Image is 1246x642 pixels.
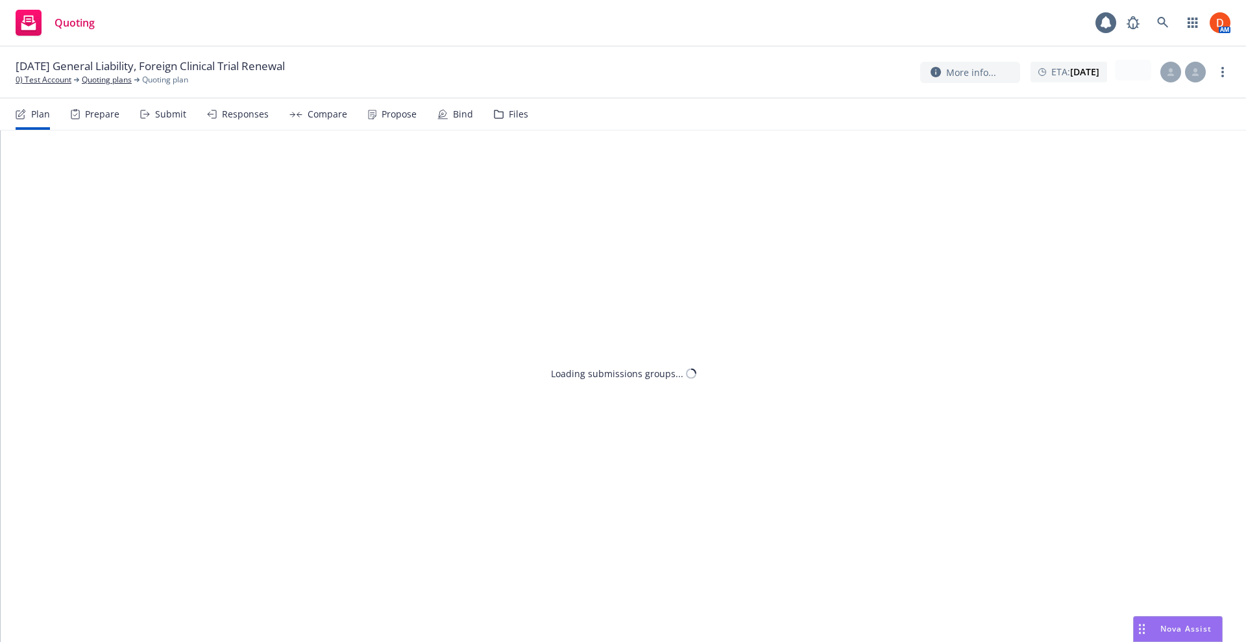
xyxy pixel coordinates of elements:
[551,367,683,380] div: Loading submissions groups...
[222,109,269,119] div: Responses
[85,109,119,119] div: Prepare
[55,18,95,28] span: Quoting
[946,66,996,79] span: More info...
[142,74,188,86] span: Quoting plan
[1150,10,1176,36] a: Search
[1134,617,1150,641] div: Drag to move
[1215,64,1230,80] a: more
[16,58,285,74] span: [DATE] General Liability, Foreign Clinical Trial Renewal
[453,109,473,119] div: Bind
[1120,10,1146,36] a: Report a Bug
[1070,66,1099,78] strong: [DATE]
[1180,10,1206,36] a: Switch app
[10,5,100,41] a: Quoting
[16,74,71,86] a: 0) Test Account
[382,109,417,119] div: Propose
[1133,616,1223,642] button: Nova Assist
[1051,65,1099,79] span: ETA :
[920,62,1020,83] button: More info...
[509,109,528,119] div: Files
[155,109,186,119] div: Submit
[31,109,50,119] div: Plan
[1210,12,1230,33] img: photo
[82,74,132,86] a: Quoting plans
[308,109,347,119] div: Compare
[1160,623,1212,634] span: Nova Assist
